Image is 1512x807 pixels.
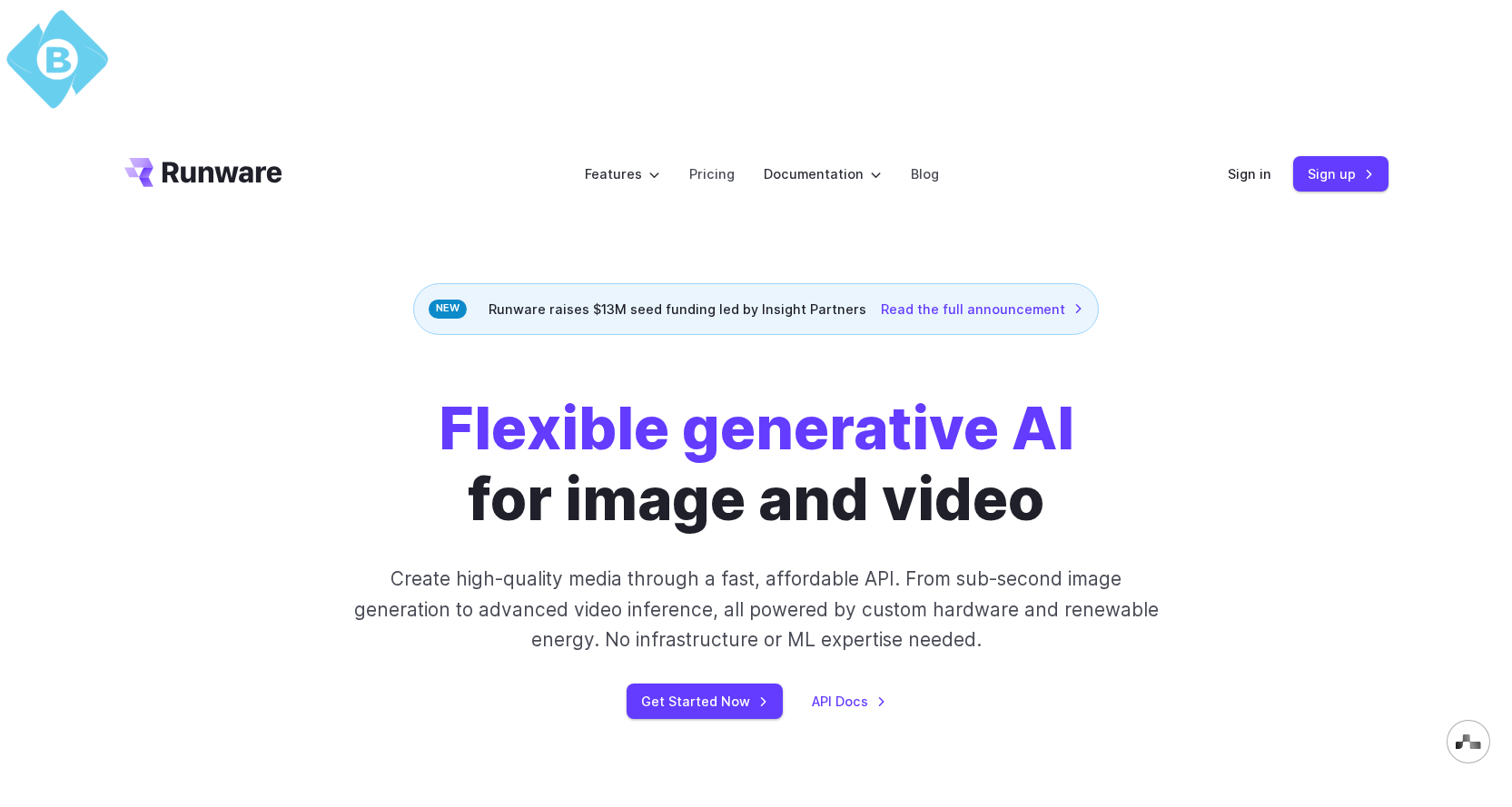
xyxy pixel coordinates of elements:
a: API Docs [812,691,886,712]
strong: Flexible generative AI [439,392,1074,464]
a: Blog [911,163,939,184]
a: Pricing [689,163,735,184]
label: Features [585,163,660,184]
p: Create high-quality media through a fast, affordable API. From sub-second image generation to adv... [351,564,1161,654]
a: Sign in [1228,163,1271,184]
a: Read the full announcement [881,299,1083,320]
a: Sign up [1293,156,1388,192]
label: Documentation [764,163,882,184]
img: svg+xml,%3Csvg%20xmlns%3D%22http%3A%2F%2Fwww.w3.org%2F2000%2Fsvg%22%20width%3D%2228%22%20height%3... [1456,734,1481,749]
a: Go to / [124,158,282,187]
a: Get Started Now [627,684,783,719]
h1: for image and video [439,393,1074,536]
div: Runware raises $13M seed funding led by Insight Partners [413,283,1099,335]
